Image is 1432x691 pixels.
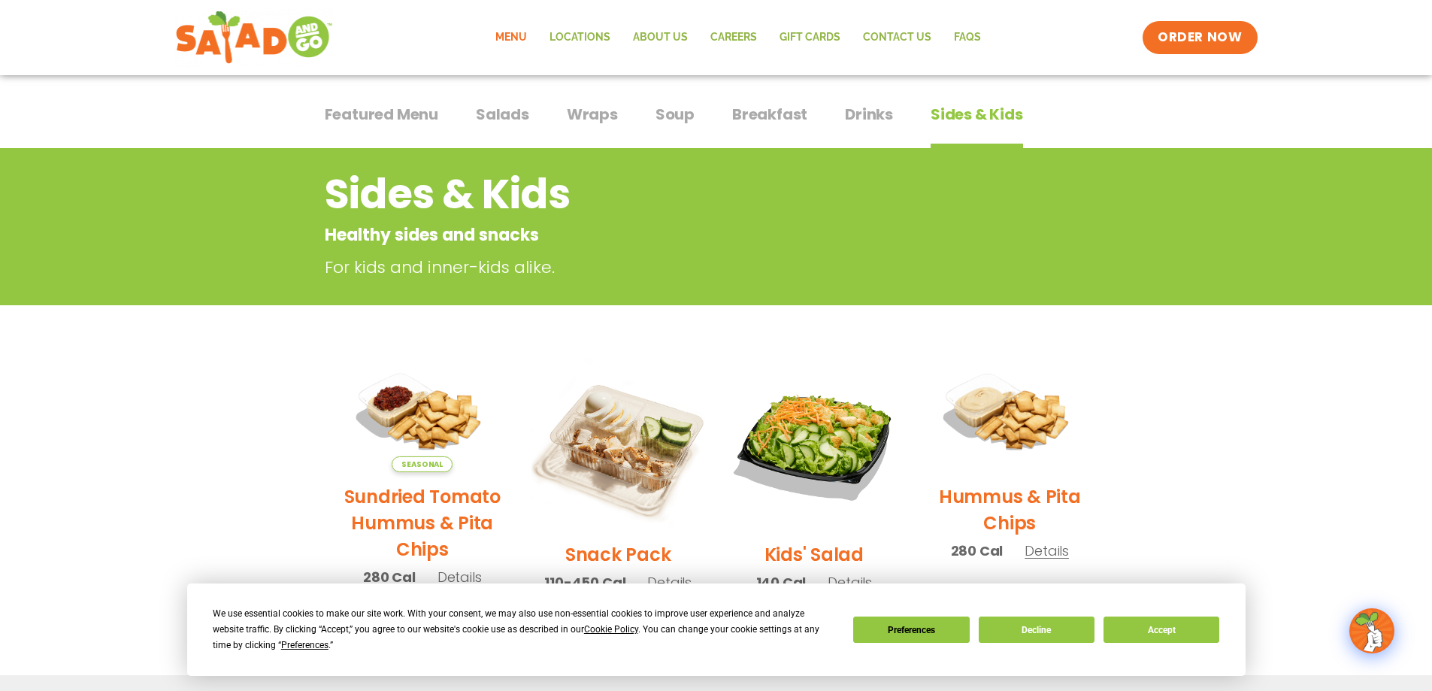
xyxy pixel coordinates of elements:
a: FAQs [943,20,992,55]
span: Salads [476,103,529,126]
img: Product photo for Snack Pack [531,356,705,530]
button: Decline [979,617,1094,643]
span: Cookie Policy [584,624,638,635]
span: Details [1025,541,1069,560]
span: ORDER NOW [1158,29,1242,47]
nav: Menu [484,20,992,55]
span: 280 Cal [363,567,416,587]
span: Wraps [567,103,618,126]
h2: Snack Pack [565,541,671,568]
img: Product photo for Sundried Tomato Hummus & Pita Chips [336,356,510,472]
h2: Sides & Kids [325,164,987,225]
a: Locations [538,20,622,55]
span: Breakfast [732,103,807,126]
a: Careers [699,20,768,55]
span: Details [828,573,872,592]
h2: Kids' Salad [764,541,864,568]
span: Preferences [281,640,328,650]
a: GIFT CARDS [768,20,852,55]
img: wpChatIcon [1351,610,1393,652]
div: Cookie Consent Prompt [187,583,1246,676]
div: Tabbed content [325,98,1108,149]
img: Product photo for Hummus & Pita Chips [923,356,1097,472]
button: Accept [1104,617,1219,643]
a: ORDER NOW [1143,21,1257,54]
div: We use essential cookies to make our site work. With your consent, we may also use non-essential ... [213,606,835,653]
img: new-SAG-logo-768×292 [175,8,334,68]
span: Sides & Kids [931,103,1023,126]
span: Details [647,573,692,592]
h2: Sundried Tomato Hummus & Pita Chips [336,483,510,562]
img: Product photo for Kids’ Salad [728,356,901,530]
span: Seasonal [392,456,453,472]
h2: Hummus & Pita Chips [923,483,1097,536]
span: Featured Menu [325,103,438,126]
span: Soup [655,103,695,126]
a: Menu [484,20,538,55]
span: 140 Cal [756,572,807,593]
p: For kids and inner-kids alike. [325,255,994,280]
a: About Us [622,20,699,55]
span: 110-450 Cal [544,572,625,593]
a: Contact Us [852,20,943,55]
p: Healthy sides and snacks [325,223,987,247]
button: Preferences [853,617,969,643]
span: 280 Cal [951,541,1004,561]
span: Details [437,568,482,586]
span: Drinks [845,103,893,126]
